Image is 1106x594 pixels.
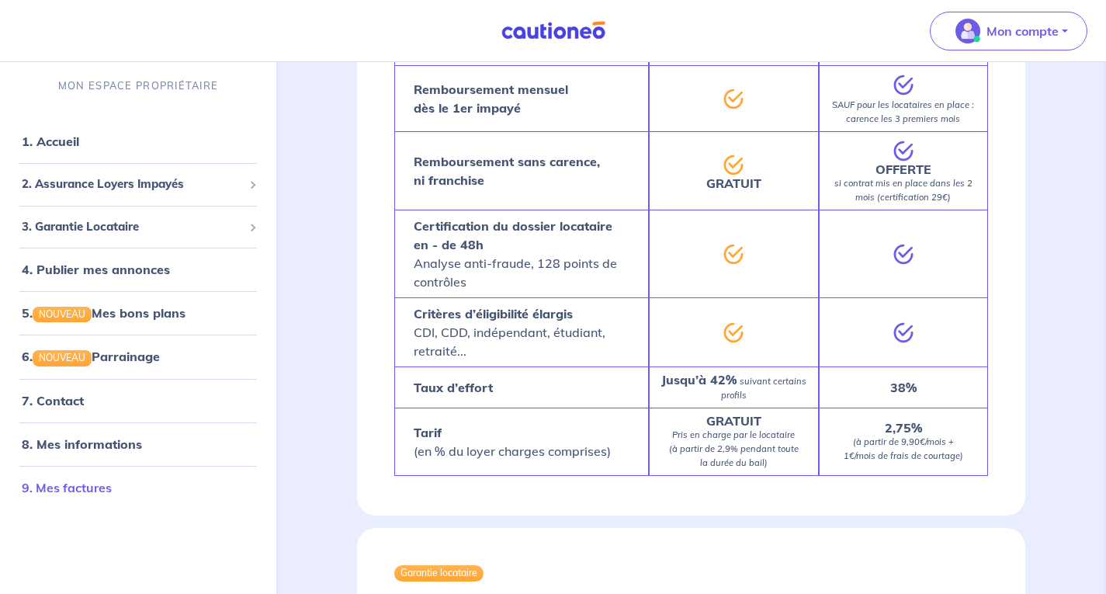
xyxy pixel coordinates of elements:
[414,82,568,116] strong: Remboursement mensuel dès le 1er impayé
[955,19,980,43] img: illu_account_valid_menu.svg
[414,306,573,321] strong: Critères d’éligibilité élargis
[6,211,270,241] div: 3. Garantie Locataire
[721,376,806,401] em: suivant certains profils
[706,175,761,191] strong: GRATUIT
[58,78,218,93] p: MON ESPACE PROPRIÉTAIRE
[6,384,270,415] div: 7. Contact
[875,162,931,177] strong: OFFERTE
[414,304,629,360] p: CDI, CDD, indépendant, étudiant, retraité...
[394,565,484,581] div: Garantie locataire
[22,392,84,408] a: 7. Contact
[22,305,185,321] a: 5.NOUVEAUMes bons plans
[22,349,160,364] a: 6.NOUVEAUParrainage
[22,134,79,149] a: 1. Accueil
[414,380,493,395] strong: Taux d’effort
[414,154,600,188] strong: Remboursement sans carence, ni franchise
[414,217,629,291] p: Analyse anti-fraude, 128 points de contrôles
[414,425,442,440] strong: Tarif
[22,175,243,193] span: 2. Assurance Loyers Impayés
[6,471,270,502] div: 9. Mes factures
[832,99,974,124] em: SAUF pour les locataires en place : carence les 3 premiers mois
[6,126,270,157] div: 1. Accueil
[669,429,799,468] em: Pris en charge par le locataire (à partir de 2,9% pendant toute la durée du bail)
[414,423,611,460] p: (en % du loyer charges comprises)
[6,341,270,372] div: 6.NOUVEAUParrainage
[6,169,270,200] div: 2. Assurance Loyers Impayés
[706,413,761,429] strong: GRATUIT
[661,372,737,387] strong: Jusqu’à 42%
[930,12,1087,50] button: illu_account_valid_menu.svgMon compte
[844,436,963,461] em: (à partir de 9,90€/mois + 1€/mois de frais de courtage)
[22,479,112,495] a: 9. Mes factures
[986,22,1059,40] p: Mon compte
[22,436,142,451] a: 8. Mes informations
[834,178,973,203] em: si contrat mis en place dans les 2 mois (certification 29€)
[885,420,922,436] strong: 2,75%
[6,428,270,459] div: 8. Mes informations
[22,217,243,235] span: 3. Garantie Locataire
[6,254,270,285] div: 4. Publier mes annonces
[890,380,917,395] strong: 38%
[22,262,170,277] a: 4. Publier mes annonces
[6,297,270,328] div: 5.NOUVEAUMes bons plans
[495,21,612,40] img: Cautioneo
[414,218,612,252] strong: Certification du dossier locataire en - de 48h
